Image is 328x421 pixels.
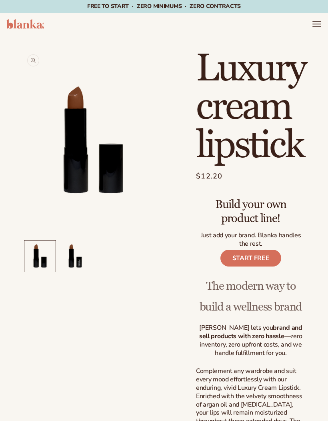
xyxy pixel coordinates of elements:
p: The modern way to build a wellness brand [196,268,306,318]
p: [PERSON_NAME] lets you —zero inventory, zero upfront costs, and we handle fulfillment for you. [196,324,306,357]
media-gallery: Gallery Viewer [22,50,164,274]
button: Load image 2 in gallery view [60,241,91,272]
a: START FREE [220,250,282,267]
strong: brand and sell products with zero hassle [199,323,302,341]
img: logo [6,19,44,29]
h1: Luxury cream lipstick [196,50,306,165]
span: $12.20 [196,171,223,182]
span: Free to start · ZERO minimums · ZERO contracts [87,2,241,10]
button: Load image 1 in gallery view [24,241,56,272]
p: Just add your brand. Blanka handles the rest. [196,231,306,248]
p: Build your own product line! [196,190,306,225]
summary: Menu [312,19,322,29]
